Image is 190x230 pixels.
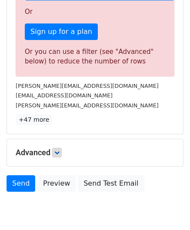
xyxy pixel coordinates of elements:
[7,175,35,192] a: Send
[25,23,98,40] a: Sign up for a plan
[16,102,159,109] small: [PERSON_NAME][EMAIL_ADDRESS][DOMAIN_NAME]
[16,148,174,157] h5: Advanced
[16,114,52,125] a: +47 more
[25,47,165,67] div: Or you can use a filter (see "Advanced" below) to reduce the number of rows
[147,188,190,230] iframe: Chat Widget
[25,7,165,17] p: Or
[16,92,113,99] small: [EMAIL_ADDRESS][DOMAIN_NAME]
[16,83,159,89] small: [PERSON_NAME][EMAIL_ADDRESS][DOMAIN_NAME]
[78,175,144,192] a: Send Test Email
[37,175,76,192] a: Preview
